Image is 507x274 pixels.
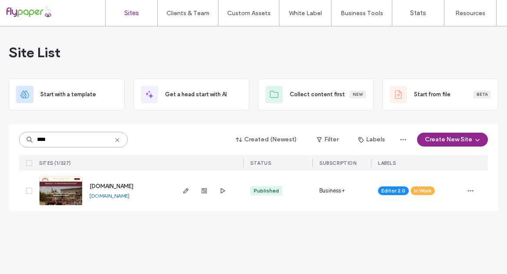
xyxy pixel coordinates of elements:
[165,90,227,99] span: Get a head start with AI
[351,133,393,147] button: Labels
[414,90,451,99] span: Start from file
[89,183,133,189] a: [DOMAIN_NAME]
[455,10,485,17] label: Resources
[9,44,60,61] span: Site List
[308,133,347,147] button: Filter
[473,91,491,98] div: Beta
[166,10,209,17] label: Clients & Team
[319,186,345,195] span: Business+
[40,90,96,99] span: Start with a template
[20,6,38,14] span: Help
[227,10,271,17] label: Custom Assets
[250,160,271,166] span: STATUS
[382,78,498,111] div: Start from fileBeta
[349,91,366,98] div: New
[9,78,125,111] div: Start with a template
[417,133,488,147] button: Create New Site
[254,187,279,195] div: Published
[89,192,129,199] a: [DOMAIN_NAME]
[133,78,249,111] div: Get a head start with AI
[39,160,71,166] span: SITES (1/327)
[341,10,383,17] label: Business Tools
[378,160,396,166] span: LABELS
[319,160,356,166] span: SUBSCRIPTION
[414,187,431,195] span: In Work
[258,78,374,111] div: Collect content firstNew
[229,133,305,147] button: Created (Newest)
[290,90,345,99] span: Collect content first
[381,187,405,195] span: Editor 2.0
[124,9,139,17] label: Sites
[289,10,322,17] label: White Label
[410,9,426,17] label: Stats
